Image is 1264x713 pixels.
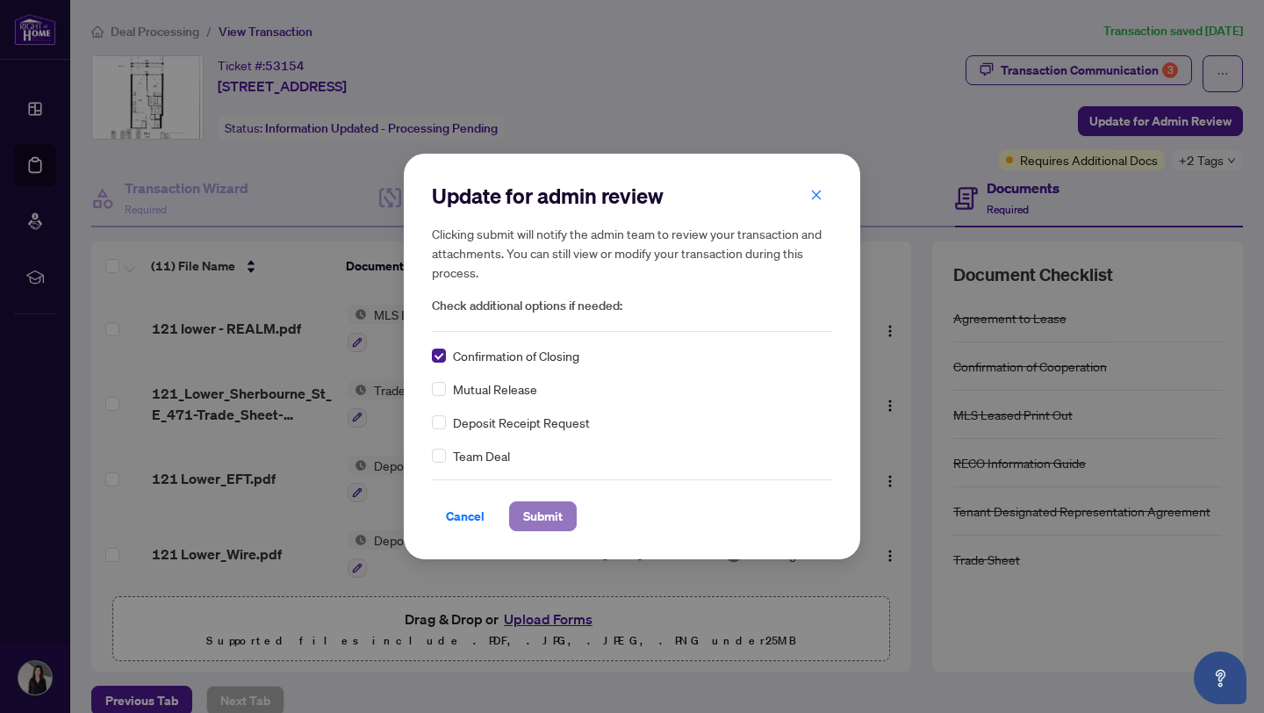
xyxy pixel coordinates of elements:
span: Submit [523,502,563,530]
span: Confirmation of Closing [453,346,579,365]
h5: Clicking submit will notify the admin team to review your transaction and attachments. You can st... [432,224,832,282]
button: Open asap [1194,652,1246,704]
h2: Update for admin review [432,182,832,210]
span: close [810,189,822,201]
span: Check additional options if needed: [432,296,832,316]
span: Cancel [446,502,485,530]
span: Deposit Receipt Request [453,413,590,432]
span: Mutual Release [453,379,537,399]
span: Team Deal [453,446,510,465]
button: Submit [509,501,577,531]
button: Cancel [432,501,499,531]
